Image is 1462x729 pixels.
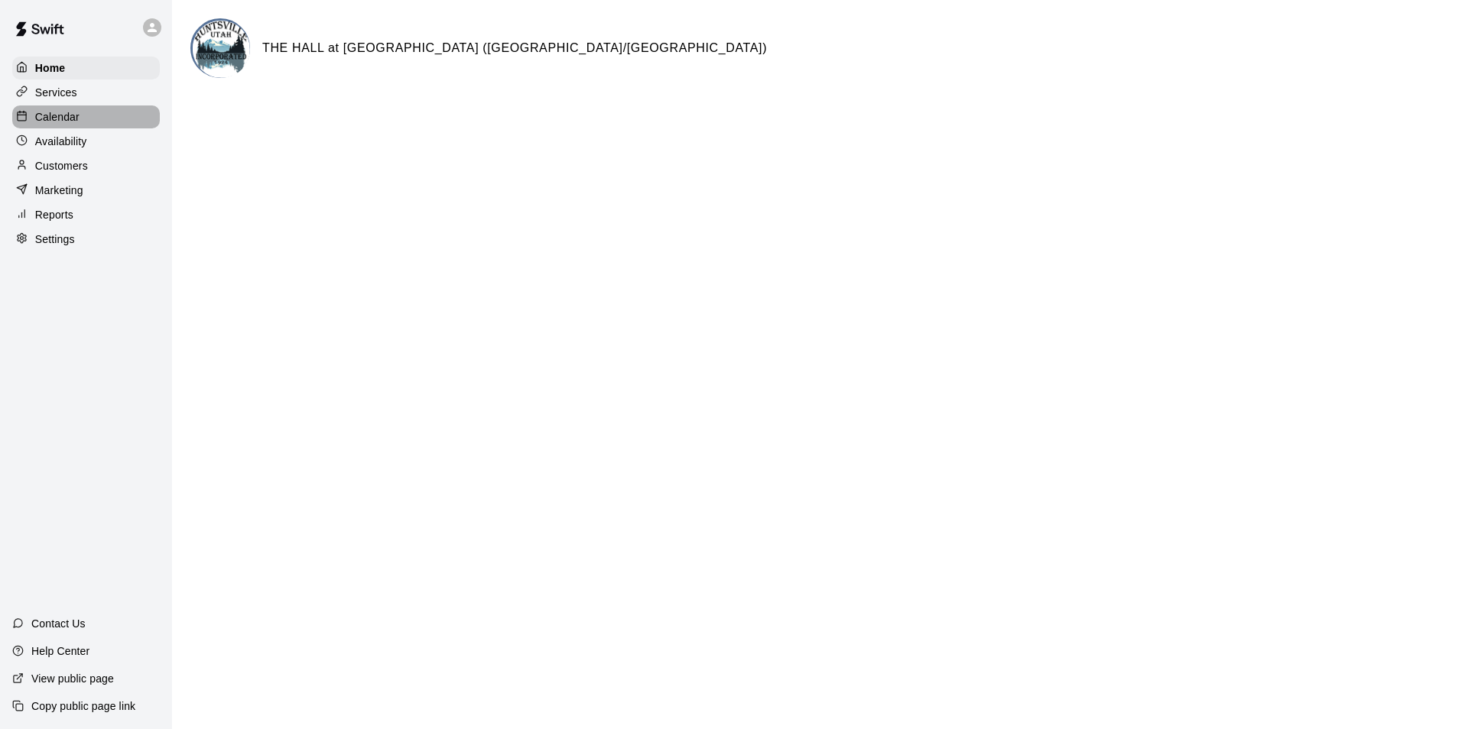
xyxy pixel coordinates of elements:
[262,38,767,58] h6: THE HALL at [GEOGRAPHIC_DATA] ([GEOGRAPHIC_DATA]/[GEOGRAPHIC_DATA])
[35,207,73,222] p: Reports
[31,671,114,686] p: View public page
[193,21,250,78] img: THE HALL at Town Square (Huntsville Townhall/Community Center) logo
[12,81,160,104] a: Services
[35,109,80,125] p: Calendar
[35,134,87,149] p: Availability
[12,228,160,251] a: Settings
[12,179,160,202] a: Marketing
[35,158,88,173] p: Customers
[35,232,75,247] p: Settings
[35,85,77,100] p: Services
[35,60,66,76] p: Home
[35,183,83,198] p: Marketing
[12,105,160,128] a: Calendar
[31,698,135,714] p: Copy public page link
[12,130,160,153] a: Availability
[12,57,160,79] a: Home
[31,616,86,631] p: Contact Us
[12,203,160,226] a: Reports
[31,643,89,659] p: Help Center
[12,154,160,177] a: Customers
